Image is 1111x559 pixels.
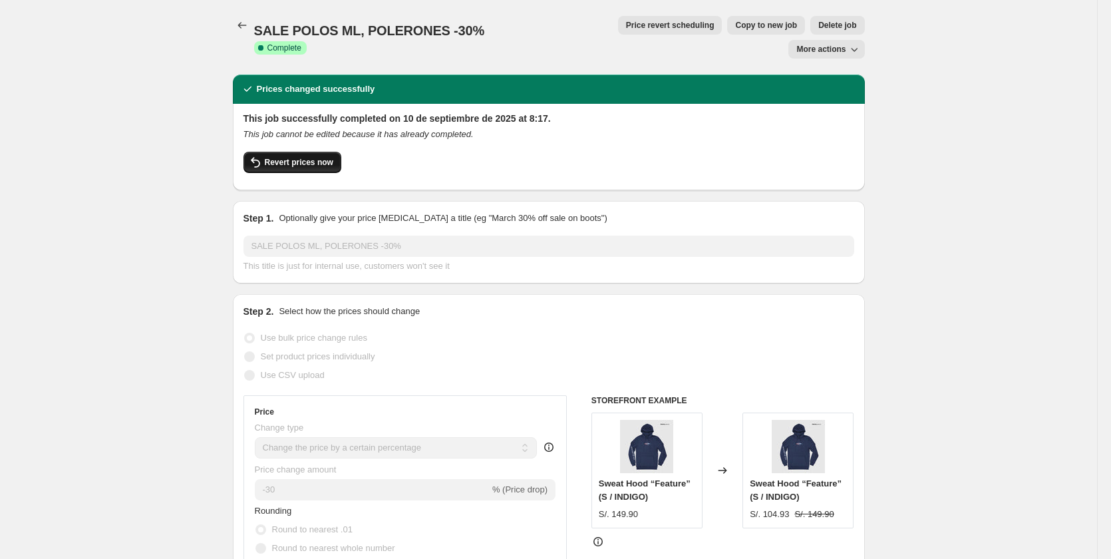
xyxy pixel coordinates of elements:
span: More actions [796,44,846,55]
button: Delete job [810,16,864,35]
p: Optionally give your price [MEDICAL_DATA] a title (eg "March 30% off sale on boots") [279,212,607,225]
span: Use bulk price change rules [261,333,367,343]
span: This title is just for internal use, customers won't see it [243,261,450,271]
span: Complete [267,43,301,53]
h2: This job successfully completed on 10 de septiembre de 2025 at 8:17. [243,112,854,125]
img: 633_322_910_IND_a_80x.jpg [772,420,825,473]
h6: STOREFRONT EXAMPLE [591,395,854,406]
div: S/. 149.90 [599,508,638,521]
i: This job cannot be edited because it has already completed. [243,129,474,139]
div: help [542,441,555,454]
span: Set product prices individually [261,351,375,361]
span: Price revert scheduling [626,20,714,31]
span: Rounding [255,506,292,516]
span: Delete job [818,20,856,31]
img: 633_322_910_IND_a_80x.jpg [620,420,673,473]
span: % (Price drop) [492,484,548,494]
span: Use CSV upload [261,370,325,380]
button: Revert prices now [243,152,341,173]
span: Round to nearest .01 [272,524,353,534]
input: 30% off holiday sale [243,236,854,257]
span: Price change amount [255,465,337,474]
span: Sweat Hood “Feature” (S / INDIGO) [750,478,842,502]
span: Sweat Hood “Feature” (S / INDIGO) [599,478,691,502]
div: S/. 104.93 [750,508,789,521]
button: Price revert scheduling [618,16,722,35]
button: Price change jobs [233,16,251,35]
span: Change type [255,423,304,433]
span: Copy to new job [735,20,797,31]
span: Revert prices now [265,157,333,168]
h2: Step 2. [243,305,274,318]
button: Copy to new job [727,16,805,35]
p: Select how the prices should change [279,305,420,318]
span: SALE POLOS ML, POLERONES -30% [254,23,484,38]
strike: S/. 149.90 [794,508,834,521]
h3: Price [255,407,274,417]
h2: Prices changed successfully [257,83,375,96]
span: Round to nearest whole number [272,543,395,553]
button: More actions [788,40,864,59]
input: -15 [255,479,490,500]
h2: Step 1. [243,212,274,225]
